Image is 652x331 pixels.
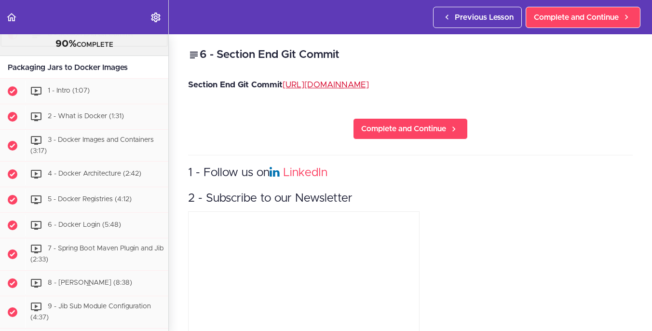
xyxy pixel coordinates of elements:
[30,137,154,154] span: 3 - Docker Images and Containers (3:17)
[48,279,132,286] span: 8 - [PERSON_NAME] (8:38)
[283,81,369,89] a: [URL][DOMAIN_NAME]
[30,303,151,321] span: 9 - Jib Sub Module Configuration (4:37)
[534,12,619,23] span: Complete and Continue
[188,191,633,207] h3: 2 - Subscribe to our Newsletter
[188,81,283,89] strong: Section End Git Commit
[6,12,17,23] svg: Back to course curriculum
[48,171,141,178] span: 4 - Docker Architecture (2:42)
[188,165,633,181] h3: 1 - Follow us on
[12,38,156,51] div: COMPLETE
[48,87,90,94] span: 1 - Intro (1:07)
[526,7,640,28] a: Complete and Continue
[283,167,327,179] a: LinkedIn
[55,39,77,49] span: 90%
[48,196,132,203] span: 5 - Docker Registries (4:12)
[48,222,121,229] span: 6 - Docker Login (5:48)
[150,12,162,23] svg: Settings Menu
[455,12,514,23] span: Previous Lesson
[188,47,633,63] h2: 6 - Section End Git Commit
[48,113,124,120] span: 2 - What is Docker (1:31)
[353,118,468,139] a: Complete and Continue
[433,7,522,28] a: Previous Lesson
[361,123,446,135] span: Complete and Continue
[30,246,163,263] span: 7 - Spring Boot Maven Plugin and Jib (2:33)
